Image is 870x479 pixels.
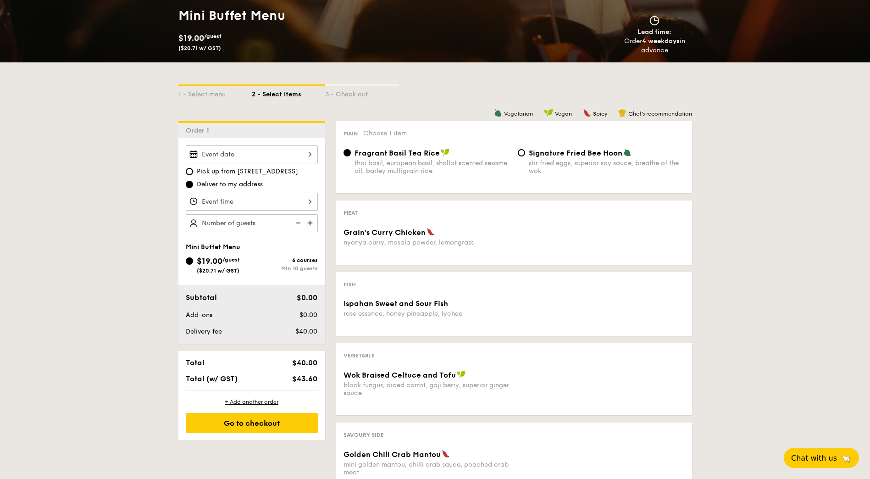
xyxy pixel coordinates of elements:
[299,311,317,319] span: $0.00
[791,454,837,462] span: Chat with us
[186,374,238,383] span: Total (w/ GST)
[186,257,193,265] input: $19.00/guest($20.71 w/ GST)6 coursesMin 10 guests
[442,450,450,458] img: icon-spicy.37a8142b.svg
[457,370,466,379] img: icon-vegan.f8ff3823.svg
[197,167,298,176] span: Pick up from [STREET_ADDRESS]
[178,33,204,43] span: $19.00
[186,311,212,319] span: Add-ons
[222,256,240,263] span: /guest
[618,109,626,117] img: icon-chef-hat.a58ddaea.svg
[623,148,632,156] img: icon-vegetarian.fe4039eb.svg
[555,111,572,117] span: Vegan
[344,149,351,156] input: Fragrant Basil Tea Ricethai basil, european basil, shallot scented sesame oil, barley multigrain ...
[355,159,510,175] div: thai basil, european basil, shallot scented sesame oil, barley multigrain rice
[648,16,661,26] img: icon-clock.2db775ea.svg
[344,461,510,476] div: mini golden mantou, chilli crab sauce, poached crab meat
[784,448,859,468] button: Chat with us🦙
[295,328,317,335] span: $40.00
[544,109,553,117] img: icon-vegan.f8ff3823.svg
[252,257,318,263] div: 6 courses
[186,145,318,163] input: Event date
[344,299,448,308] span: Ispahan Sweet and Sour Fish
[363,129,407,137] span: Choose 1 item
[494,109,502,117] img: icon-vegetarian.fe4039eb.svg
[186,243,240,251] span: Mini Buffet Menu
[529,159,685,175] div: stir fried eggs, superior soy sauce, breathe of the wok
[304,214,318,232] img: icon-add.58712e84.svg
[504,111,533,117] span: Vegetarian
[344,432,384,438] span: Savoury Side
[178,45,221,51] span: ($20.71 w/ GST)
[642,37,680,45] strong: 4 weekdays
[325,86,399,99] div: 3 - Check out
[344,352,375,359] span: Vegetable
[583,109,591,117] img: icon-spicy.37a8142b.svg
[186,413,318,433] div: Go to checkout
[593,111,607,117] span: Spicy
[344,281,356,288] span: Fish
[186,214,318,232] input: Number of guests
[344,371,456,379] span: Wok Braised Celtuce and Tofu
[178,7,432,24] h1: Mini Buffet Menu
[441,148,450,156] img: icon-vegan.f8ff3823.svg
[529,149,622,157] span: Signature Fried Bee Hoon
[178,86,252,99] div: 1 - Select menu
[637,28,671,36] span: Lead time:
[297,293,317,302] span: $0.00
[344,210,358,216] span: Meat
[197,256,222,266] span: $19.00
[518,149,525,156] input: Signature Fried Bee Hoonstir fried eggs, superior soy sauce, breathe of the wok
[628,111,692,117] span: Chef's recommendation
[292,374,317,383] span: $43.60
[344,130,358,137] span: Main
[344,381,510,397] div: black fungus, diced carrot, goji berry, superior ginger sauce
[186,193,318,211] input: Event time
[841,453,852,463] span: 🦙
[292,358,317,367] span: $40.00
[290,214,304,232] img: icon-reduce.1d2dbef1.svg
[186,398,318,406] div: + Add another order
[344,450,441,459] span: Golden Chili Crab Mantou
[252,86,325,99] div: 2 - Select items
[614,37,696,55] div: Order in advance
[252,265,318,272] div: Min 10 guests
[197,180,263,189] span: Deliver to my address
[344,228,426,237] span: Grain's Curry Chicken
[186,127,213,134] span: Order 1
[186,328,222,335] span: Delivery fee
[344,310,510,317] div: rose essence, honey pineapple, lychee
[427,228,435,236] img: icon-spicy.37a8142b.svg
[204,33,222,39] span: /guest
[344,239,510,246] div: nyonya curry, masala powder, lemongrass
[197,267,239,274] span: ($20.71 w/ GST)
[186,168,193,175] input: Pick up from [STREET_ADDRESS]
[186,181,193,188] input: Deliver to my address
[186,293,217,302] span: Subtotal
[355,149,440,157] span: Fragrant Basil Tea Rice
[186,358,205,367] span: Total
